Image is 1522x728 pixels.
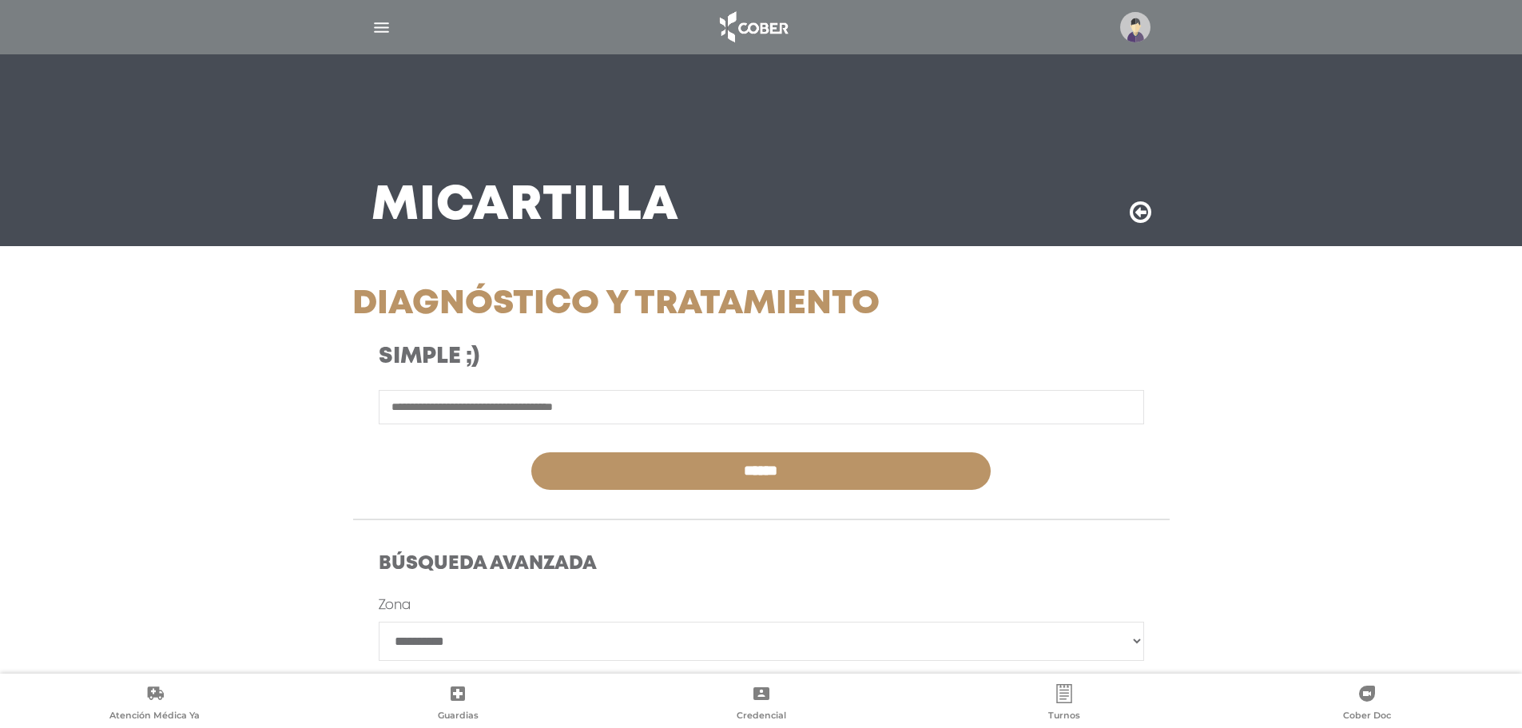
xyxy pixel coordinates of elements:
[372,185,679,227] h3: Mi Cartilla
[737,710,786,724] span: Credencial
[352,284,890,324] h1: Diagnóstico y Tratamiento
[438,710,479,724] span: Guardias
[1216,684,1519,725] a: Cober Doc
[379,344,864,371] h3: Simple ;)
[379,553,1144,576] h4: Búsqueda Avanzada
[306,684,609,725] a: Guardias
[711,8,795,46] img: logo_cober_home-white.png
[379,596,411,615] label: Zona
[1343,710,1391,724] span: Cober Doc
[109,710,200,724] span: Atención Médica Ya
[610,684,912,725] a: Credencial
[1120,12,1150,42] img: profile-placeholder.svg
[1048,710,1080,724] span: Turnos
[372,18,391,38] img: Cober_menu-lines-white.svg
[912,684,1215,725] a: Turnos
[3,684,306,725] a: Atención Médica Ya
